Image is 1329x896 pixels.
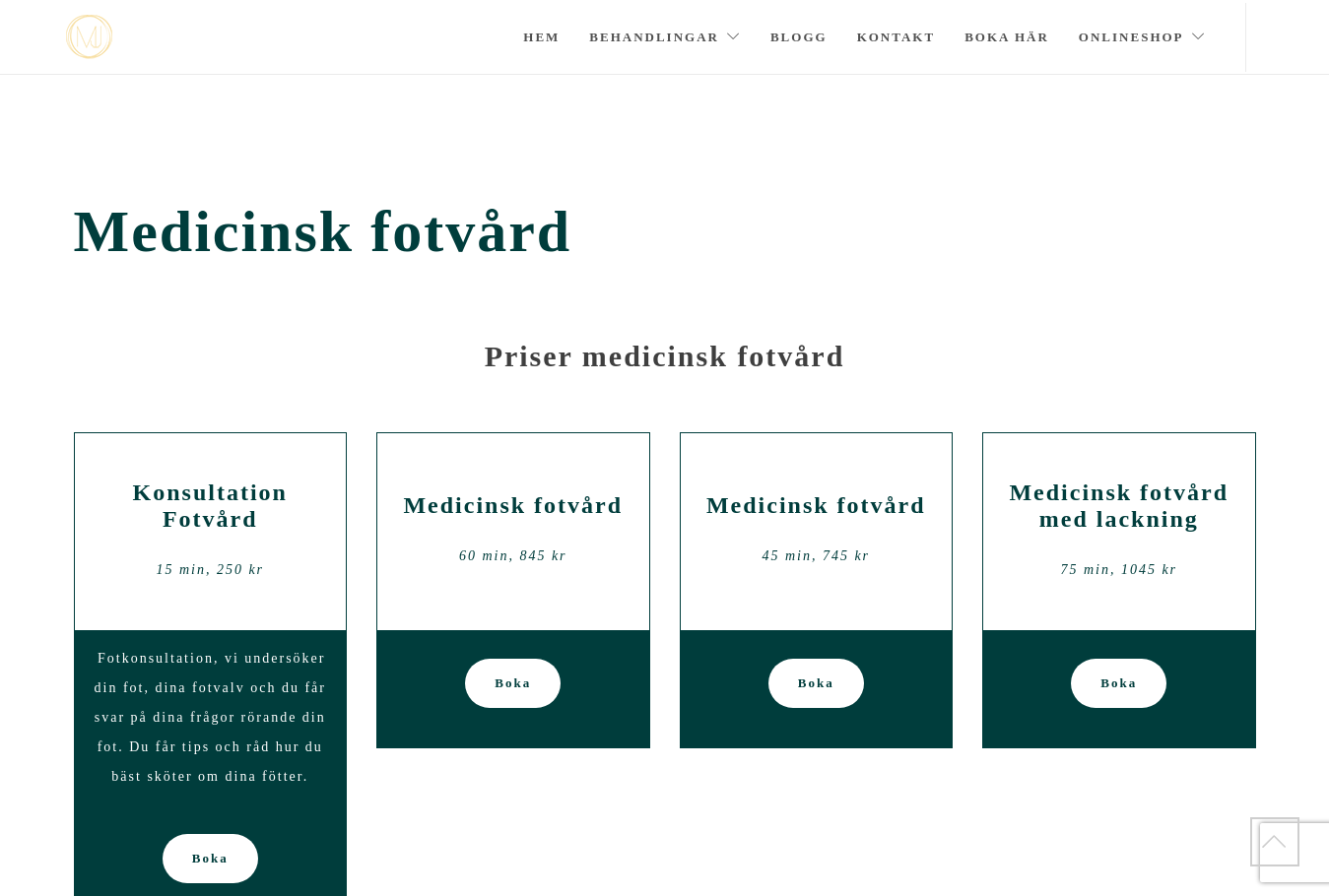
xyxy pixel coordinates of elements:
a: Kontakt [857,3,936,72]
a: Behandlingar [589,3,741,72]
span: Fotkonsultation, vi undersöker din fot, dina fotvalv och du får svar på dina frågor rörande din f... [95,651,326,784]
h2: Medicinsk fotvård med lackning [998,480,1240,533]
a: Onlineshop [1079,3,1206,72]
a: Boka [768,659,864,708]
strong: Priser medicinsk fotvård [485,340,845,372]
a: Boka [465,659,561,708]
span: Boka [495,659,531,708]
h2: Medicinsk fotvård [392,492,634,519]
span: Boka [192,834,229,883]
a: mjstudio mjstudio mjstudio [66,15,112,59]
span: Boka [1100,659,1137,708]
a: Blogg [770,3,828,72]
div: 45 min, 745 kr [696,542,938,571]
h2: Medicinsk fotvård [696,492,938,519]
h2: Konsultation Fotvård [90,480,332,533]
span: Medicinsk fotvård [74,198,1256,266]
a: Boka här [964,3,1049,72]
a: Boka [163,834,258,883]
div: 15 min, 250 kr [90,555,332,585]
a: Boka [1071,659,1166,708]
a: Hem [523,3,560,72]
div: 75 min, 1045 kr [998,555,1240,585]
span: Boka [798,659,834,708]
img: mjstudio [66,15,112,59]
div: 60 min, 845 kr [392,542,634,571]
